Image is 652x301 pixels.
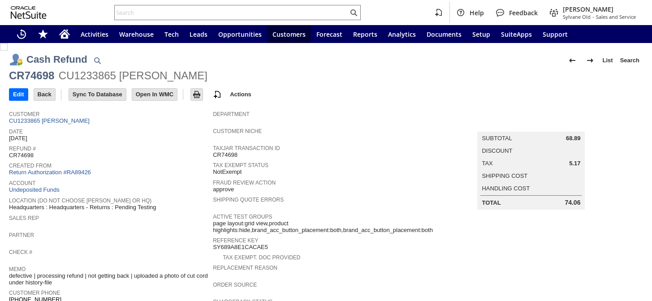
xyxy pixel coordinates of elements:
[9,215,39,221] a: Sales Rep
[9,266,26,272] a: Memo
[470,9,484,17] span: Help
[9,204,156,211] span: Headquarters : Headquarters - Returns : Pending Testing
[81,30,108,39] span: Activities
[132,89,177,100] input: Open In WMC
[9,186,60,193] a: Undeposited Funds
[16,29,27,39] svg: Recent Records
[585,55,596,66] img: Next
[383,25,421,43] a: Analytics
[388,30,416,39] span: Analytics
[212,89,223,100] img: add-record.svg
[213,197,284,203] a: Shipping Quote Errors
[9,180,35,186] a: Account
[9,111,39,117] a: Customer
[32,25,54,43] div: Shortcuts
[537,25,573,43] a: Support
[482,147,512,154] a: Discount
[119,30,154,39] span: Warehouse
[567,55,578,66] img: Previous
[9,152,34,159] span: CR74698
[267,25,311,43] a: Customers
[115,7,348,18] input: Search
[482,199,501,206] a: Total
[114,25,159,43] a: Warehouse
[543,30,568,39] span: Support
[482,185,530,192] a: Handling Cost
[9,89,28,100] input: Edit
[348,7,359,18] svg: Search
[482,172,527,179] a: Shipping Cost
[482,135,512,142] a: Subtotal
[54,25,75,43] a: Home
[563,5,636,13] span: [PERSON_NAME]
[184,25,213,43] a: Leads
[9,69,54,83] div: CR74698
[421,25,467,43] a: Documents
[213,25,267,43] a: Opportunities
[213,244,268,251] span: SY689A8E1CACAE5
[9,169,91,176] a: Return Authorization #RA89426
[213,168,242,176] span: NotExempt
[59,69,207,83] div: CU1233865 [PERSON_NAME]
[213,128,262,134] a: Customer Niche
[213,111,250,117] a: Department
[190,30,207,39] span: Leads
[563,13,591,20] span: Sylvane Old
[9,249,32,255] a: Check #
[566,135,581,142] span: 68.89
[213,265,277,271] a: Replacement reason
[9,135,27,142] span: [DATE]
[509,9,538,17] span: Feedback
[159,25,184,43] a: Tech
[9,290,60,296] a: Customer Phone
[482,160,492,167] a: Tax
[164,30,179,39] span: Tech
[213,220,433,234] span: page layout:grid view,product highlights:hide,brand_acc_button_placement:both,brand_acc_button_pl...
[311,25,348,43] a: Forecast
[213,145,280,151] a: TaxJar Transaction ID
[9,129,23,135] a: Date
[34,89,55,100] input: Back
[9,198,151,204] a: Location (Do Not choose [PERSON_NAME] or HQ)
[272,30,306,39] span: Customers
[617,53,643,68] a: Search
[592,13,594,20] span: -
[69,89,126,100] input: Sync To Database
[9,272,208,286] span: defective | processing refund | not getting back | uploaded a photo of cut cord under history-file
[569,160,580,167] span: 5.17
[9,117,92,124] a: CU1233865 [PERSON_NAME]
[316,30,342,39] span: Forecast
[75,25,114,43] a: Activities
[477,117,585,132] caption: Summary
[11,25,32,43] a: Recent Records
[213,237,258,244] a: Reference Key
[213,214,272,220] a: Active Test Groups
[213,180,276,186] a: Fraud Review Action
[223,254,300,261] a: Tax Exempt. Doc Provided
[353,30,377,39] span: Reports
[467,25,496,43] a: Setup
[9,146,36,152] a: Refund #
[596,13,636,20] span: Sales and Service
[213,162,268,168] a: Tax Exempt Status
[501,30,532,39] span: SuiteApps
[472,30,490,39] span: Setup
[9,232,34,238] a: Partner
[11,6,47,19] svg: logo
[191,89,202,100] img: Print
[191,89,203,100] input: Print
[213,282,257,288] a: Order Source
[565,199,580,206] span: 74.06
[59,29,70,39] svg: Home
[213,151,237,159] span: CR74698
[348,25,383,43] a: Reports
[92,55,103,66] img: Quick Find
[26,52,87,67] h1: Cash Refund
[218,30,262,39] span: Opportunities
[9,163,52,169] a: Created From
[427,30,462,39] span: Documents
[38,29,48,39] svg: Shortcuts
[496,25,537,43] a: SuiteApps
[226,91,255,98] a: Actions
[599,53,617,68] a: List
